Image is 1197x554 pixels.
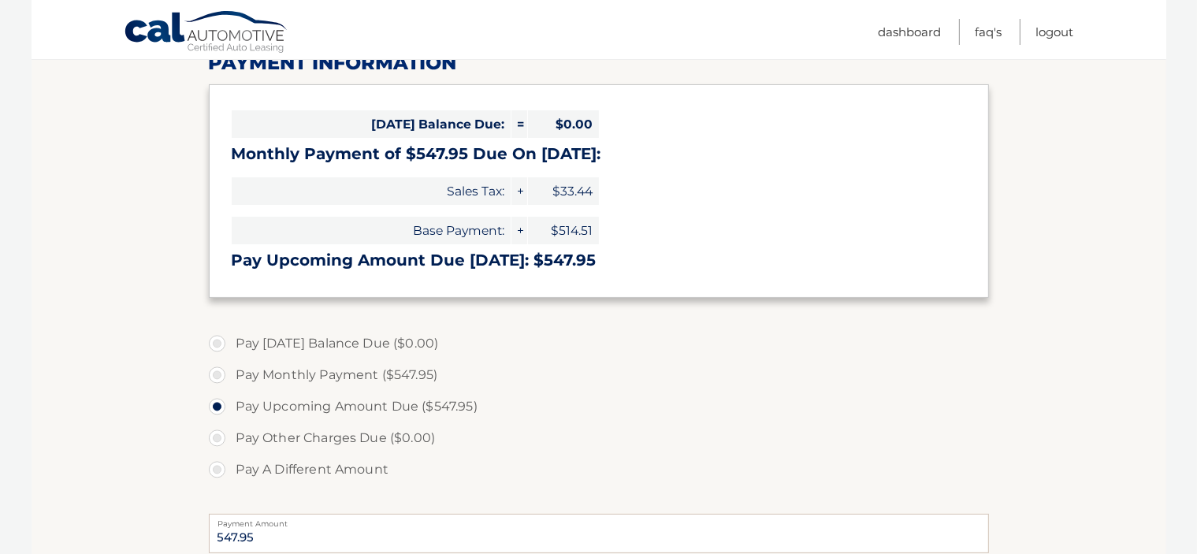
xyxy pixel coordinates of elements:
label: Pay [DATE] Balance Due ($0.00) [209,328,989,359]
label: Pay Monthly Payment ($547.95) [209,359,989,391]
h3: Pay Upcoming Amount Due [DATE]: $547.95 [232,251,966,270]
span: + [511,217,527,244]
input: Payment Amount [209,514,989,553]
span: Base Payment: [232,217,511,244]
span: [DATE] Balance Due: [232,110,511,138]
span: Sales Tax: [232,177,511,205]
a: Dashboard [879,19,942,45]
span: $514.51 [528,217,599,244]
h3: Monthly Payment of $547.95 Due On [DATE]: [232,144,966,164]
h2: Payment Information [209,51,989,75]
a: Logout [1036,19,1074,45]
span: $0.00 [528,110,599,138]
label: Payment Amount [209,514,989,526]
span: = [511,110,527,138]
label: Pay Other Charges Due ($0.00) [209,422,989,454]
label: Pay Upcoming Amount Due ($547.95) [209,391,989,422]
a: Cal Automotive [124,10,289,56]
label: Pay A Different Amount [209,454,989,485]
span: + [511,177,527,205]
a: FAQ's [976,19,1002,45]
span: $33.44 [528,177,599,205]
